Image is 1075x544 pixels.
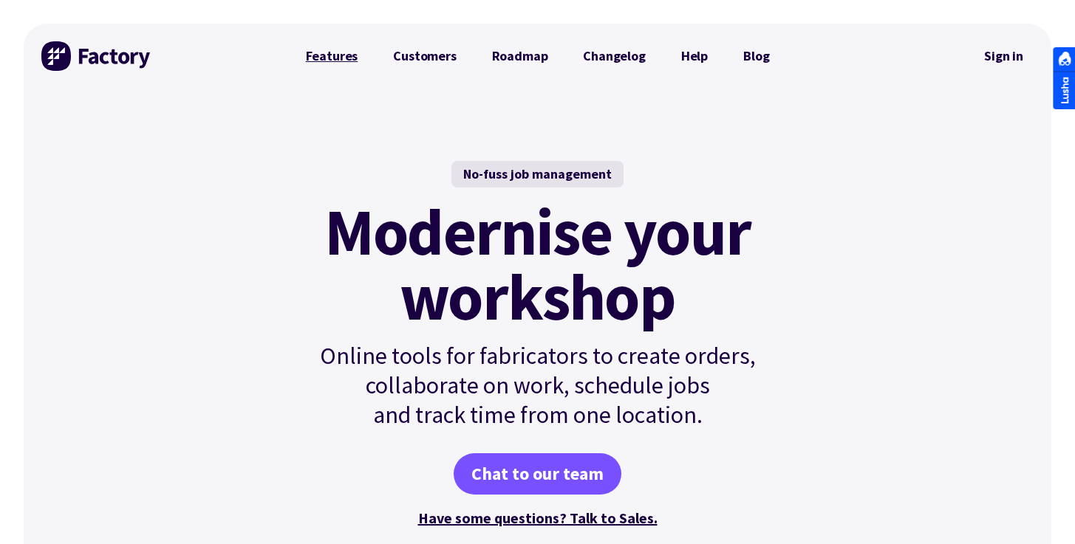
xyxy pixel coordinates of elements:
[474,41,566,71] a: Roadmap
[41,41,152,71] img: Factory
[288,41,788,71] nav: Primary Navigation
[418,509,658,527] a: Have some questions? Talk to Sales.
[451,161,624,187] div: No-fuss job management
[565,41,663,71] a: Changelog
[974,39,1034,73] nav: Secondary Navigation
[375,41,474,71] a: Customers
[822,385,1075,544] iframe: Chat Widget
[288,341,788,430] p: Online tools for fabricators to create orders, collaborate on work, schedule jobs and track time ...
[324,199,751,329] mark: Modernise your workshop
[974,39,1034,73] a: Sign in
[288,41,376,71] a: Features
[454,453,621,495] a: Chat to our team
[726,41,787,71] a: Blog
[663,41,726,71] a: Help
